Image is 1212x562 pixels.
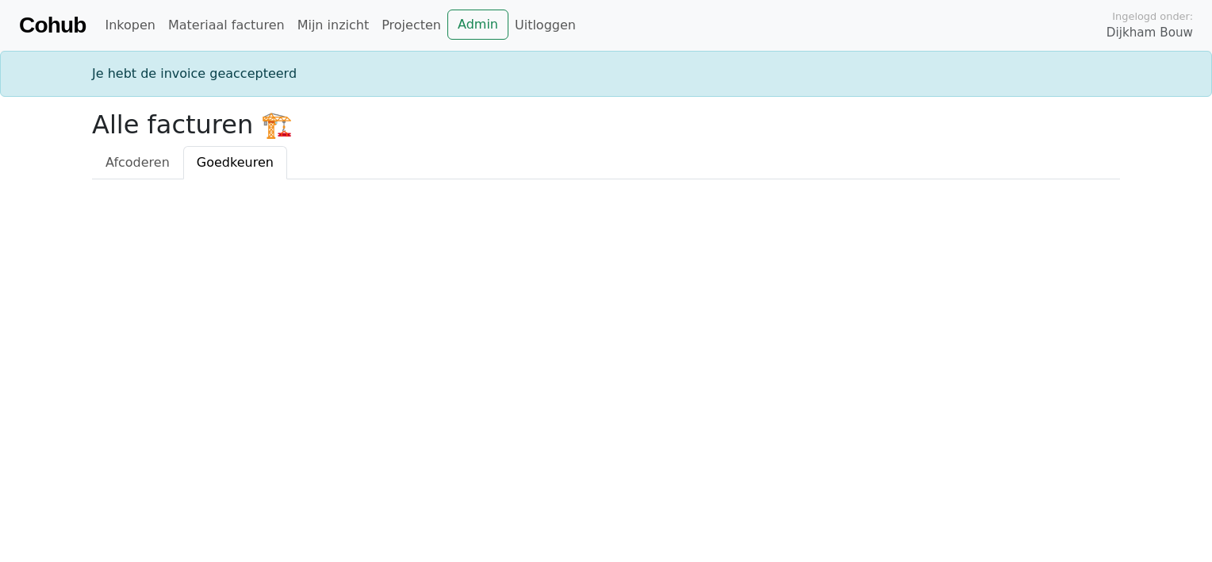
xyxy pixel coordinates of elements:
[105,155,170,170] span: Afcoderen
[98,10,161,41] a: Inkopen
[1112,9,1193,24] span: Ingelogd onder:
[375,10,447,41] a: Projecten
[291,10,376,41] a: Mijn inzicht
[508,10,582,41] a: Uitloggen
[197,155,274,170] span: Goedkeuren
[162,10,291,41] a: Materiaal facturen
[92,110,1120,140] h2: Alle facturen 🏗️
[19,6,86,44] a: Cohub
[447,10,508,40] a: Admin
[92,146,183,179] a: Afcoderen
[183,146,287,179] a: Goedkeuren
[1107,24,1193,42] span: Dijkham Bouw
[82,64,1130,83] div: Je hebt de invoice geaccepteerd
